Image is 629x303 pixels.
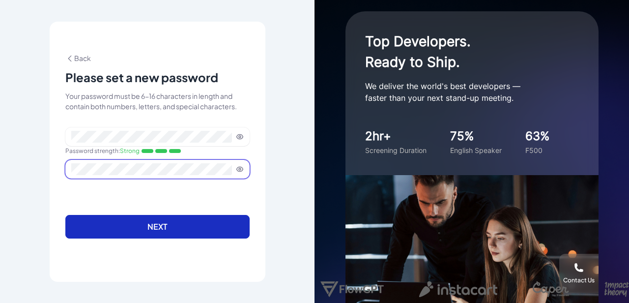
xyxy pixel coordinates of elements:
p: Please set a new password [65,69,218,85]
div: 75% [450,127,502,145]
p: We deliver the world's best developers — faster than your next stand-up meeting. [365,80,562,104]
div: F500 [525,145,550,155]
div: Contact Us [563,276,595,284]
div: Screening Duration [365,145,427,155]
div: 2hr+ [365,127,427,145]
div: Your password must be 6-16 characters in length and contain both numbers, letters, and special ch... [65,91,250,112]
span: Strong [120,147,140,154]
div: Password strength : [65,146,250,156]
button: Next [65,215,250,239]
div: English Speaker [450,145,502,155]
span: Back [65,54,91,62]
keeper-lock: Open Keeper Popup [223,165,230,173]
button: Contact Us [559,254,599,293]
div: 63% [525,127,550,145]
h1: Top Developers. Ready to Ship. [365,31,562,72]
